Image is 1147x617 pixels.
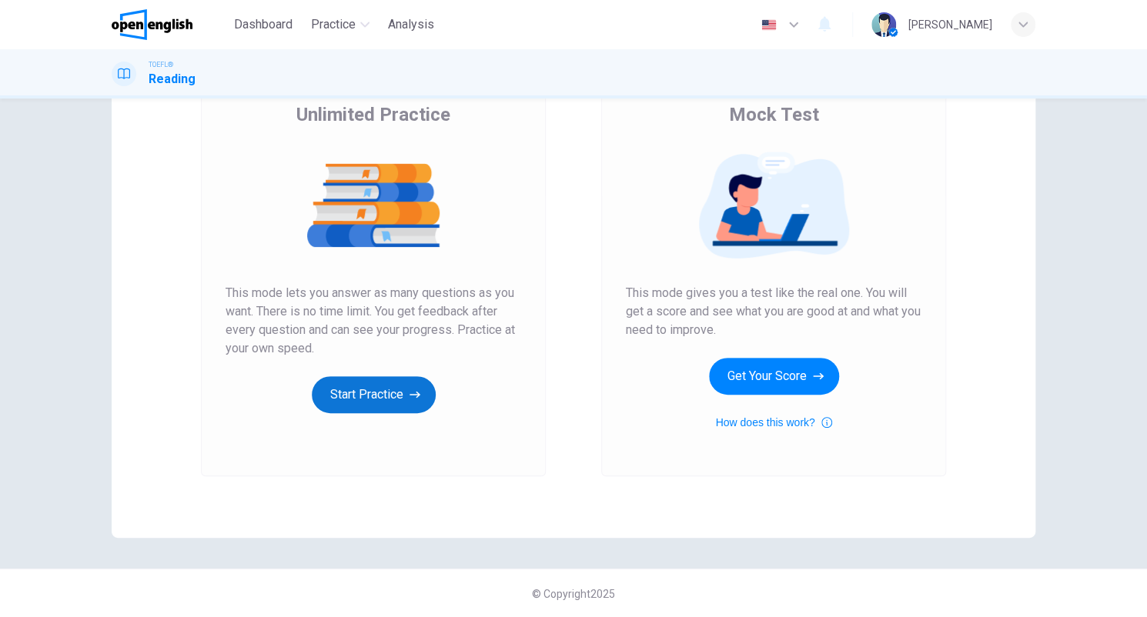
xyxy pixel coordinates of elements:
span: Analysis [388,15,434,34]
a: OpenEnglish logo [112,9,228,40]
button: Practice [305,11,376,38]
button: Start Practice [312,376,436,413]
button: Dashboard [228,11,299,38]
img: OpenEnglish logo [112,9,192,40]
span: © Copyright 2025 [532,588,615,600]
img: en [759,19,778,31]
span: This mode lets you answer as many questions as you want. There is no time limit. You get feedback... [226,284,521,358]
img: Profile picture [871,12,896,37]
span: Dashboard [234,15,293,34]
h1: Reading [149,70,196,88]
span: Unlimited Practice [296,102,450,127]
span: TOEFL® [149,59,173,70]
button: Get Your Score [709,358,839,395]
span: Mock Test [729,102,819,127]
button: Analysis [382,11,440,38]
button: How does this work? [715,413,831,432]
span: Practice [311,15,356,34]
span: This mode gives you a test like the real one. You will get a score and see what you are good at a... [626,284,921,339]
div: [PERSON_NAME] [908,15,992,34]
